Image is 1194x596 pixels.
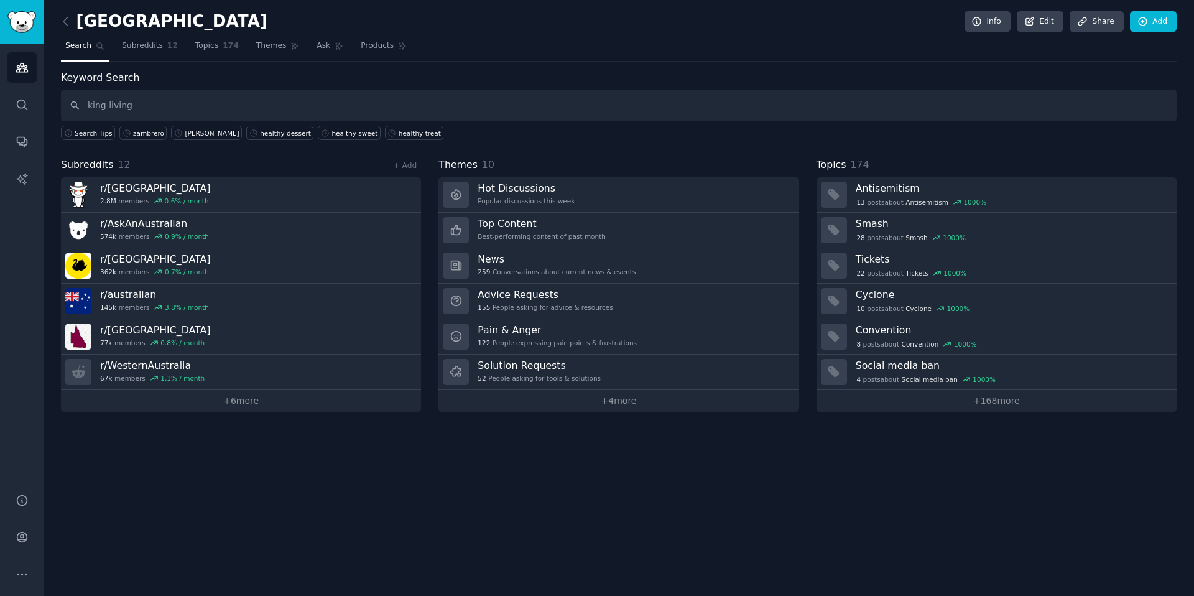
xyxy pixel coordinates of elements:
a: Social media ban4postsaboutSocial media ban1000% [817,355,1177,390]
a: r/australian145kmembers3.8% / month [61,284,421,319]
a: r/[GEOGRAPHIC_DATA]2.8Mmembers0.6% / month [61,177,421,213]
a: Themes [252,36,304,62]
div: post s about [856,232,967,243]
h3: Advice Requests [478,288,613,301]
a: Info [965,11,1011,32]
div: post s about [856,303,971,314]
span: 155 [478,303,490,312]
div: 1000 % [963,198,986,207]
div: 1000 % [943,269,966,277]
div: healthy treat [399,129,441,137]
a: Topics174 [191,36,243,62]
div: post s about [856,197,988,208]
h3: Tickets [856,253,1168,266]
div: 1000 % [943,233,966,242]
div: post s about [856,268,968,279]
span: 145k [100,303,116,312]
h3: r/ [GEOGRAPHIC_DATA] [100,324,210,337]
a: Edit [1017,11,1063,32]
div: members [100,268,210,276]
h2: [GEOGRAPHIC_DATA] [61,12,267,32]
h3: r/ [GEOGRAPHIC_DATA] [100,182,210,195]
span: 174 [850,159,869,170]
span: Themes [256,40,287,52]
button: Search Tips [61,126,115,140]
img: perth [65,253,91,279]
a: Products [356,36,411,62]
a: Subreddits12 [118,36,182,62]
div: 1000 % [947,304,970,313]
h3: Convention [856,324,1168,337]
h3: Smash [856,217,1168,230]
div: 0.9 % / month [165,232,209,241]
div: members [100,374,205,383]
span: Search Tips [75,129,113,137]
a: Top ContentBest-performing content of past month [438,213,798,248]
h3: Cyclone [856,288,1168,301]
h3: r/ WesternAustralia [100,359,205,372]
span: 77k [100,338,112,347]
span: Search [65,40,91,52]
h3: Antisemitism [856,182,1168,195]
a: Cyclone10postsaboutCyclone1000% [817,284,1177,319]
div: 0.7 % / month [165,268,209,276]
a: Share [1070,11,1123,32]
span: Cyclone [905,304,932,313]
span: 22 [856,269,864,277]
span: Smash [905,233,927,242]
img: queensland [65,324,91,350]
div: post s about [856,374,997,385]
div: People asking for advice & resources [478,303,613,312]
div: members [100,232,209,241]
img: australian [65,288,91,314]
span: Themes [438,157,478,173]
a: Solution Requests52People asking for tools & solutions [438,355,798,390]
span: 259 [478,268,490,276]
img: AskAnAustralian [65,217,91,243]
div: [PERSON_NAME] [185,129,239,137]
span: 67k [100,374,112,383]
span: 8 [856,340,861,348]
a: Pain & Anger122People expressing pain points & frustrations [438,319,798,355]
div: healthy sweet [331,129,377,137]
span: 122 [478,338,490,347]
a: +168more [817,390,1177,412]
span: 174 [223,40,239,52]
span: 2.8M [100,197,116,205]
a: [PERSON_NAME] [171,126,242,140]
div: 1000 % [954,340,977,348]
a: Advice Requests155People asking for advice & resources [438,284,798,319]
span: Topics [195,40,218,52]
span: Ask [317,40,330,52]
div: 0.6 % / month [165,197,209,205]
h3: Pain & Anger [478,324,637,337]
label: Keyword Search [61,72,139,83]
a: Ask [312,36,348,62]
input: Keyword search in audience [61,90,1177,121]
span: 12 [167,40,178,52]
div: Popular discussions this week [478,197,575,205]
div: 0.8 % / month [160,338,205,347]
span: 10 [482,159,494,170]
a: News259Conversations about current news & events [438,248,798,284]
span: Tickets [905,269,928,277]
img: australia [65,182,91,208]
a: healthy sweet [318,126,380,140]
h3: Solution Requests [478,359,601,372]
div: 3.8 % / month [165,303,209,312]
span: 52 [478,374,486,383]
div: healthy dessert [260,129,311,137]
a: Convention8postsaboutConvention1000% [817,319,1177,355]
span: 4 [856,375,861,384]
span: 12 [118,159,131,170]
img: GummySearch logo [7,11,36,33]
a: healthy treat [385,126,444,140]
a: r/WesternAustralia67kmembers1.1% / month [61,355,421,390]
a: r/AskAnAustralian574kmembers0.9% / month [61,213,421,248]
h3: Hot Discussions [478,182,575,195]
div: post s about [856,338,978,350]
span: Convention [902,340,939,348]
a: Tickets22postsaboutTickets1000% [817,248,1177,284]
span: 13 [856,198,864,207]
a: zambrero [119,126,167,140]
